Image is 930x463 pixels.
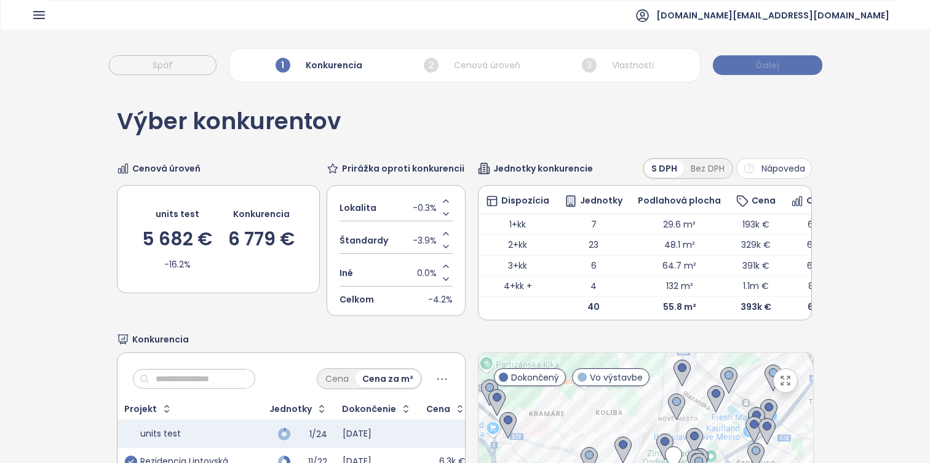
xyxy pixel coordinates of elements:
button: Nápoveda [736,158,812,179]
td: 55.8 m² [630,296,729,317]
td: 132 m² [630,276,729,297]
span: Dokončený [511,371,559,384]
div: 1/24 [296,430,327,438]
span: -0.3% [413,201,437,215]
span: Celkom [340,293,374,306]
td: 6 042 € [784,255,865,276]
span: -4.2% [428,293,453,306]
td: 4 [557,276,630,297]
span: Jednotky konkurencie [493,162,593,175]
span: -3.9% [413,234,437,247]
td: 193k € [729,214,784,235]
span: Nápoveda [761,162,805,175]
td: 48.1 m² [630,235,729,256]
span: 2 [424,58,439,73]
button: Decrease value [440,273,453,286]
td: 8 419 € [784,276,865,297]
div: units test [156,207,199,221]
td: 1+kk [479,214,557,235]
span: Vo výstavbe [590,371,643,384]
div: Cena [319,370,356,387]
span: [DOMAIN_NAME][EMAIL_ADDRESS][DOMAIN_NAME] [656,1,889,30]
span: Konkurencia [132,333,189,346]
div: Projekt [124,405,157,413]
span: Iné [340,266,353,280]
td: 329k € [729,235,784,256]
span: 0.0% [417,266,437,280]
div: 6 779 € [228,230,295,248]
div: Jednotky [269,405,312,413]
td: 6 779 € [784,296,865,317]
button: Decrease value [440,208,453,221]
div: Bez DPH [684,160,731,177]
td: 64.7 m² [630,255,729,276]
td: 6 740 € [784,235,865,256]
div: units test [140,429,181,440]
td: 4+kk + [479,276,557,297]
span: Ďalej [756,58,779,72]
span: Lokalita [340,201,376,215]
td: 23 [557,235,630,256]
div: Konkurencia [233,207,290,221]
span: Späť [153,58,173,72]
div: Cena za m² [791,195,857,207]
div: Cenová úroveň [421,55,523,76]
td: 3+kk [479,255,557,276]
td: 6 [557,255,630,276]
td: 6 599 € [784,214,865,235]
button: Increase value [440,228,453,240]
td: 1.1m € [729,276,784,297]
div: Výber konkurentov [117,110,341,146]
span: 3 [582,58,597,73]
div: Jednotky [565,195,622,207]
div: [DATE] [343,429,372,440]
div: Cena [426,405,450,413]
td: 2+kk [479,235,557,256]
div: 5 682 € [142,230,212,248]
div: S DPH [645,160,684,177]
td: 29.6 m² [630,214,729,235]
div: Vlastnosti [579,55,657,76]
div: Konkurencia [272,55,365,76]
button: Increase value [440,195,453,208]
div: Cena [736,195,776,207]
div: Dokončenie [342,405,396,413]
span: Prirážka oproti konkurencii [342,162,464,175]
div: -16.2% [164,258,191,271]
div: Dispozícia [486,195,549,207]
button: Increase value [440,260,453,273]
td: 393k € [729,296,784,317]
div: Cena za m² [356,370,420,387]
button: Ďalej [713,55,822,75]
button: Decrease value [440,240,453,253]
td: 391k € [729,255,784,276]
button: Späť [109,55,217,75]
td: 40 [557,296,630,317]
span: Štandardy [340,234,388,247]
span: 1 [276,58,290,73]
td: 7 [557,214,630,235]
span: Cenová úroveň [132,162,201,175]
div: Podlahová plocha [638,197,721,205]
